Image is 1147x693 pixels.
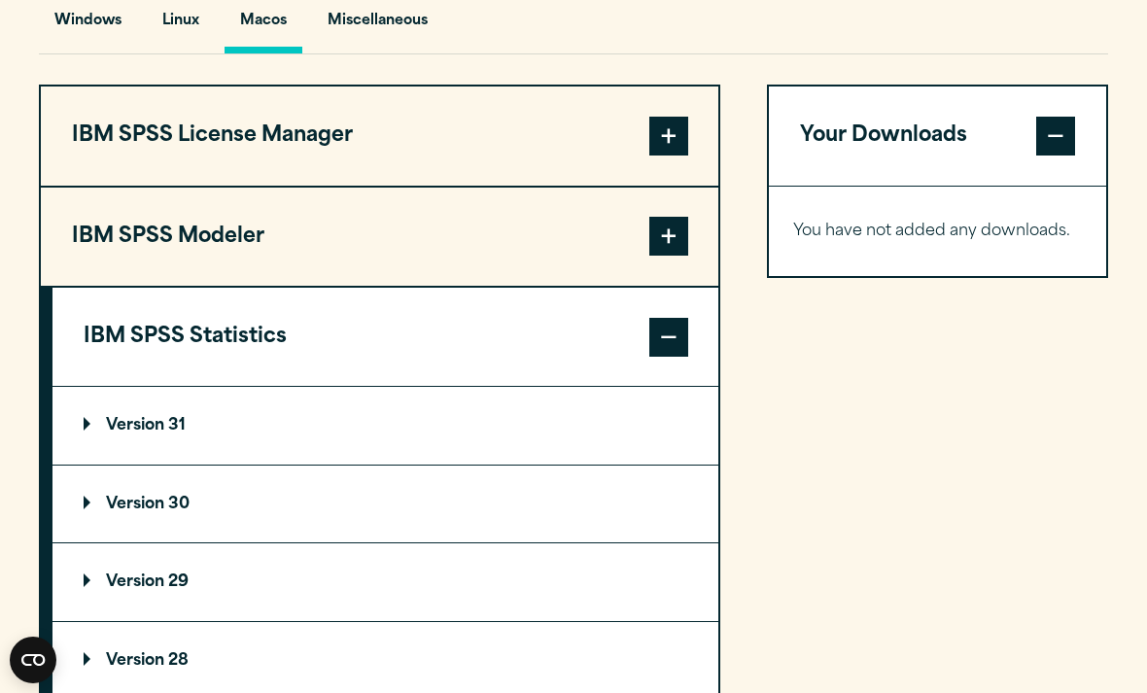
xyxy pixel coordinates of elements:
[10,637,56,683] button: Open CMP widget
[52,466,718,543] summary: Version 30
[84,497,190,512] p: Version 30
[793,218,1083,246] p: You have not added any downloads.
[84,653,189,669] p: Version 28
[84,574,189,590] p: Version 29
[769,186,1106,276] div: Your Downloads
[84,418,186,433] p: Version 31
[41,87,718,185] button: IBM SPSS License Manager
[52,387,718,465] summary: Version 31
[769,87,1106,185] button: Your Downloads
[52,288,718,386] button: IBM SPSS Statistics
[41,188,718,286] button: IBM SPSS Modeler
[52,543,718,621] summary: Version 29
